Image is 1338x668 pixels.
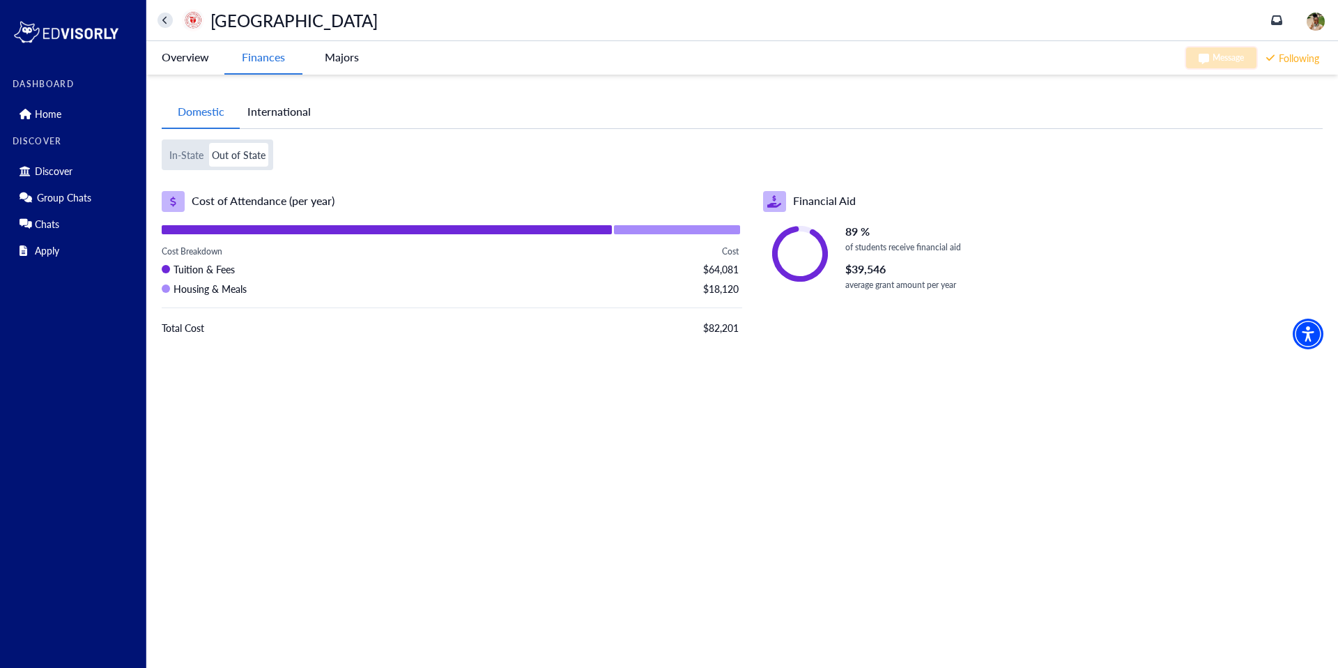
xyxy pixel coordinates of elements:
span: $39,546 [845,261,886,277]
span: Financial Aid [793,191,856,209]
a: inbox [1271,15,1282,26]
img: universityName [182,9,204,31]
button: In-State [167,143,206,167]
div: Discover [13,160,137,182]
div: Home [13,103,137,125]
img: image [1307,13,1325,31]
div: Group Chats [13,186,137,208]
button: Out of State [209,143,268,167]
p: Chats [35,218,59,230]
p: Apply [35,245,59,257]
span: $64,081 [703,261,739,277]
p: Discover [35,165,72,177]
span: Cost of Attendance (per year) [192,191,334,209]
p: of students receive financial aid [845,241,961,254]
div: Following [1266,51,1319,66]
button: Overview [146,41,224,73]
span: $18,120 [703,281,739,296]
svg: 0 [772,226,828,282]
span: Cost [722,245,739,258]
label: DISCOVER [13,137,137,146]
button: Finances [224,41,302,75]
span: 89 % [845,223,870,239]
button: International [240,96,318,128]
p: Group Chats [37,192,91,204]
div: Apply [13,239,137,261]
p: [GEOGRAPHIC_DATA] [210,13,378,28]
button: home [157,13,173,28]
img: logo [13,18,120,46]
div: Chats [13,213,137,235]
p: Home [35,108,61,120]
button: Following [1265,50,1321,67]
p: average grant amount per year [845,279,961,291]
label: DASHBOARD [13,79,137,89]
div: Accessibility Menu [1293,319,1323,349]
span: Housing & Meals [174,281,247,296]
button: Majors [302,41,380,73]
span: Tuition & Fees [174,261,235,277]
span: Cost Breakdown [162,245,222,258]
span: Total Cost [162,320,204,335]
span: $82,201 [703,320,739,335]
button: Domestic [162,96,240,129]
